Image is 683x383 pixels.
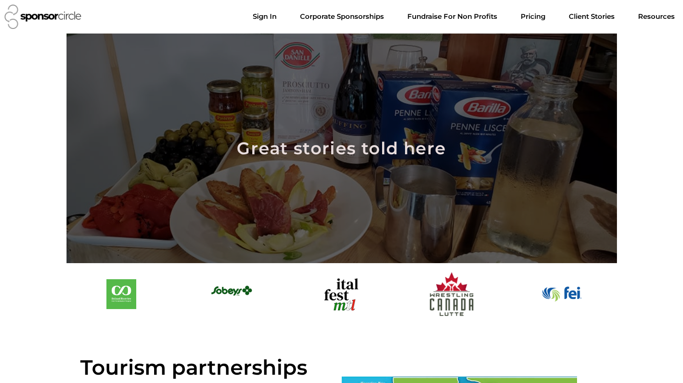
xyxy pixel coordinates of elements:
[561,7,622,26] a: Client Stories
[5,5,81,29] img: Sponsor Circle logo
[245,7,284,26] a: Sign In
[94,135,589,161] h2: Great stories told here
[293,7,391,26] a: Corporate SponsorshipsMenu Toggle
[513,7,553,26] a: Pricing
[631,7,682,26] a: Resources
[400,7,505,26] a: Fundraise For Non ProfitsMenu Toggle
[245,7,682,26] nav: Menu
[319,273,364,314] img: Italfest Montreal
